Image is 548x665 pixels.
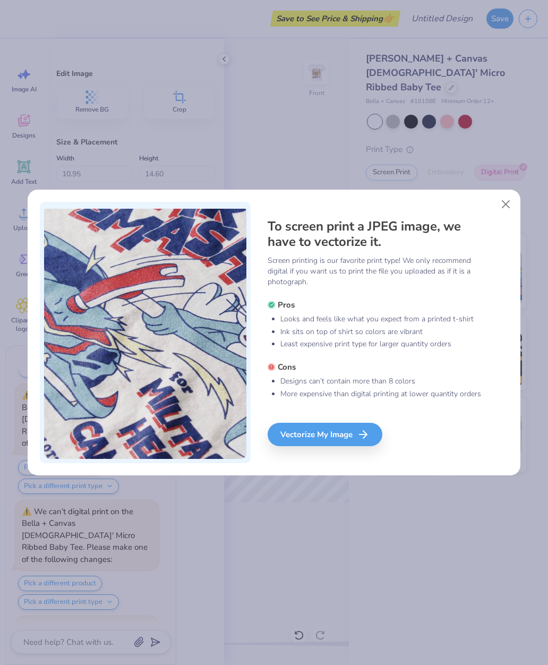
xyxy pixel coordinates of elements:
h5: Cons [268,362,482,372]
p: Screen printing is our favorite print type! We only recommend digital if you want us to print the... [268,255,482,287]
button: Close [496,194,516,215]
h5: Pros [268,300,482,310]
li: Designs can’t contain more than 8 colors [280,376,482,387]
div: Vectorize My Image [268,423,382,446]
h4: To screen print a JPEG image, we have to vectorize it. [268,219,482,250]
li: Looks and feels like what you expect from a printed t-shirt [280,314,482,325]
li: Ink sits on top of shirt so colors are vibrant [280,327,482,337]
li: More expensive than digital printing at lower quantity orders [280,389,482,399]
li: Least expensive print type for larger quantity orders [280,339,482,349]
